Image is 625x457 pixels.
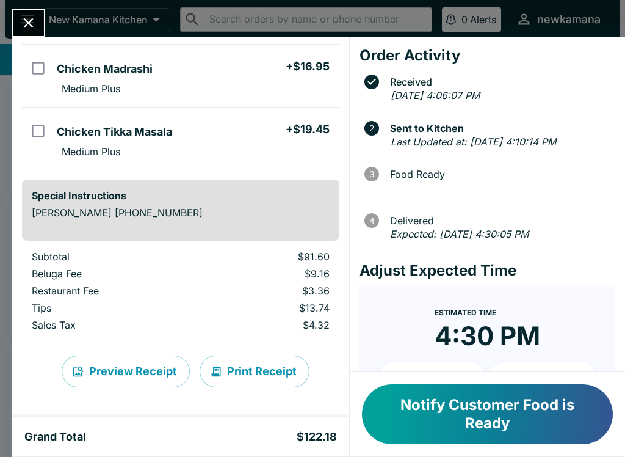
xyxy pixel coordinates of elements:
span: Sent to Kitchen [384,123,615,134]
em: Last Updated at: [DATE] 4:10:14 PM [391,136,556,148]
span: Delivered [384,215,615,226]
p: Beluga Fee [32,268,193,280]
h5: Grand Total [24,430,86,444]
span: Estimated Time [435,308,496,317]
h4: Adjust Expected Time [359,261,615,280]
button: Print Receipt [200,356,309,387]
p: [PERSON_NAME] [PHONE_NUMBER] [32,207,330,219]
h4: Order Activity [359,46,615,65]
p: $3.36 [212,285,330,297]
h5: + $19.45 [286,122,330,137]
button: Close [13,10,44,36]
h5: + $16.95 [286,59,330,74]
table: orders table [22,250,339,336]
text: 2 [369,123,374,133]
button: + 20 [490,362,596,392]
time: 4:30 PM [435,320,540,352]
p: $13.74 [212,302,330,314]
h6: Special Instructions [32,189,330,202]
text: 3 [369,169,374,179]
h5: Chicken Tikka Masala [57,125,172,139]
p: Restaurant Fee [32,285,193,297]
span: Received [384,76,615,87]
h5: $122.18 [297,430,337,444]
em: Expected: [DATE] 4:30:05 PM [390,228,529,240]
p: Medium Plus [62,82,120,95]
p: $4.32 [212,319,330,331]
p: Tips [32,302,193,314]
p: $91.60 [212,250,330,263]
button: + 10 [379,362,485,392]
button: Notify Customer Food is Ready [362,384,613,444]
text: 4 [369,216,374,225]
p: Subtotal [32,250,193,263]
p: $9.16 [212,268,330,280]
p: Medium Plus [62,145,120,158]
button: Preview Receipt [62,356,190,387]
p: Sales Tax [32,319,193,331]
span: Food Ready [384,169,615,180]
em: [DATE] 4:06:07 PM [391,89,480,101]
h5: Chicken Madrashi [57,62,153,76]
